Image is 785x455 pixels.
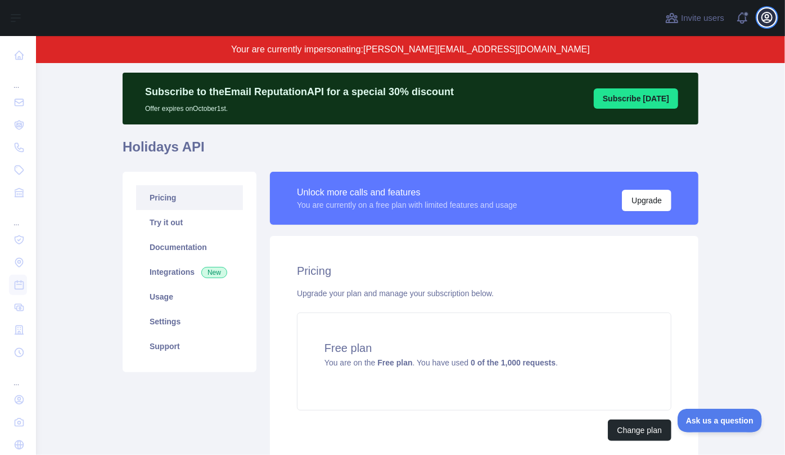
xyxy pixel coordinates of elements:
a: Documentation [136,235,243,260]
strong: 0 of the 1,000 requests [471,358,556,367]
p: Subscribe to the Email Reputation API for a special 30 % discount [145,84,454,100]
button: Invite users [663,9,727,27]
h1: Holidays API [123,138,698,165]
div: Unlock more calls and features [297,186,517,199]
button: Upgrade [622,190,671,211]
a: Pricing [136,185,243,210]
div: ... [9,205,27,227]
div: Upgrade your plan and manage your subscription below. [297,288,671,299]
span: [PERSON_NAME][EMAIL_ADDRESS][DOMAIN_NAME] [363,44,590,54]
iframe: Toggle Customer Support [678,409,763,432]
a: Integrations New [136,260,243,284]
a: Usage [136,284,243,309]
span: Your are currently impersonating: [231,44,363,54]
div: You are currently on a free plan with limited features and usage [297,199,517,211]
div: ... [9,68,27,90]
span: Invite users [681,12,724,25]
strong: Free plan [377,358,412,367]
span: You are on the . You have used . [324,358,558,367]
p: Offer expires on October 1st. [145,100,454,113]
h4: Free plan [324,340,644,356]
button: Change plan [608,420,671,441]
a: Settings [136,309,243,334]
button: Subscribe [DATE] [594,88,678,109]
div: ... [9,365,27,387]
a: Support [136,334,243,359]
a: Try it out [136,210,243,235]
h2: Pricing [297,263,671,279]
span: New [201,267,227,278]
